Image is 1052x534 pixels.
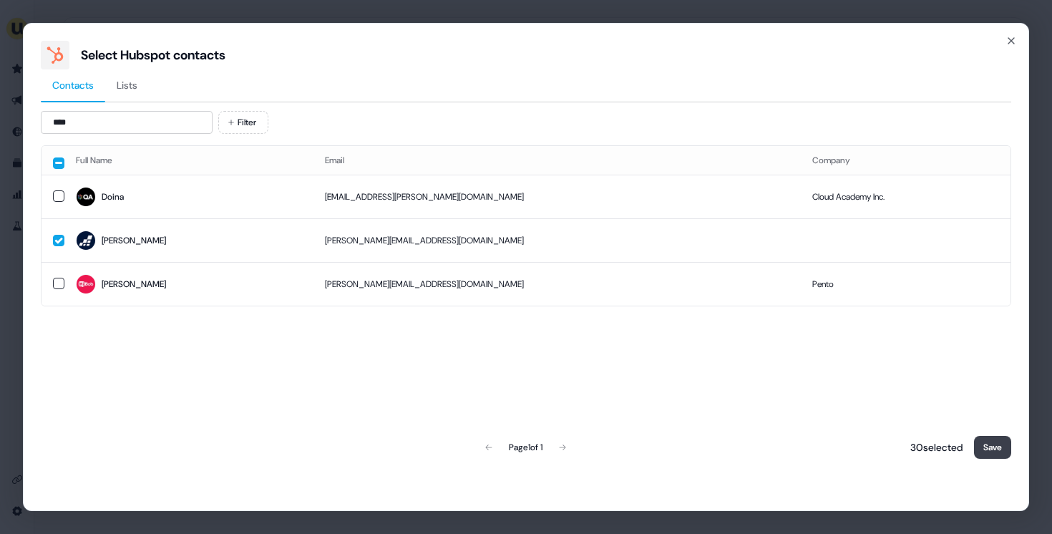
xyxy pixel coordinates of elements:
td: [PERSON_NAME][EMAIL_ADDRESS][DOMAIN_NAME] [313,218,802,262]
span: Lists [117,78,137,92]
div: Doina [102,190,124,204]
p: 30 selected [905,440,963,455]
div: Page 1 of 1 [509,440,542,455]
th: Company [801,146,1010,175]
th: Full Name [64,146,313,175]
button: Filter [218,111,268,134]
td: Pento [801,262,1010,306]
div: [PERSON_NAME] [102,277,166,291]
div: Select Hubspot contacts [81,47,225,64]
th: Email [313,146,802,175]
button: Save [974,436,1011,459]
td: [PERSON_NAME][EMAIL_ADDRESS][DOMAIN_NAME] [313,262,802,306]
td: Cloud Academy Inc. [801,175,1010,218]
div: [PERSON_NAME] [102,233,166,248]
td: [EMAIL_ADDRESS][PERSON_NAME][DOMAIN_NAME] [313,175,802,218]
span: Contacts [52,78,94,92]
